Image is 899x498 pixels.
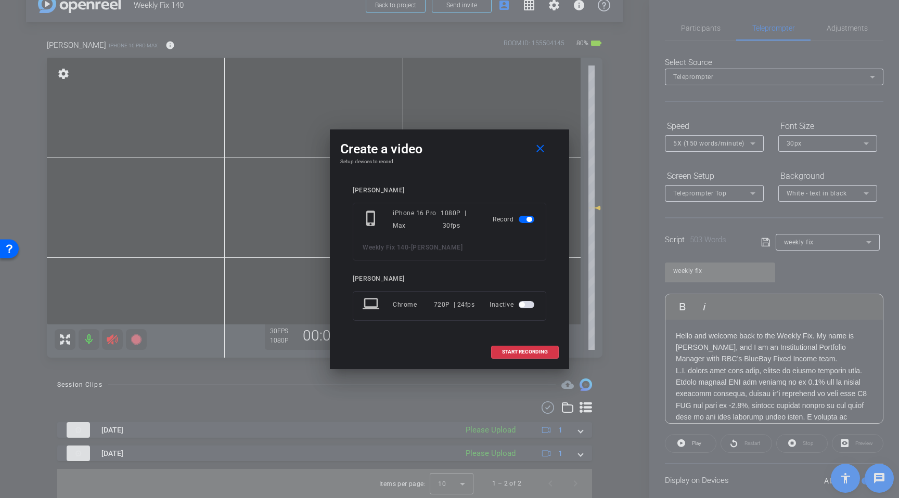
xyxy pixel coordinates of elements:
[393,207,441,232] div: iPhone 16 Pro Max
[411,244,463,251] span: [PERSON_NAME]
[490,295,536,314] div: Inactive
[493,207,536,232] div: Record
[393,295,434,314] div: Chrome
[502,349,548,355] span: START RECORDING
[363,295,381,314] mat-icon: laptop
[491,346,559,359] button: START RECORDING
[363,210,381,229] mat-icon: phone_iphone
[408,244,411,251] span: -
[441,207,478,232] div: 1080P | 30fps
[363,244,408,251] span: Weekly Fix 140
[353,187,546,194] div: [PERSON_NAME]
[340,159,559,165] h4: Setup devices to record
[340,140,559,159] div: Create a video
[434,295,475,314] div: 720P | 24fps
[353,275,546,283] div: [PERSON_NAME]
[534,142,547,155] mat-icon: close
